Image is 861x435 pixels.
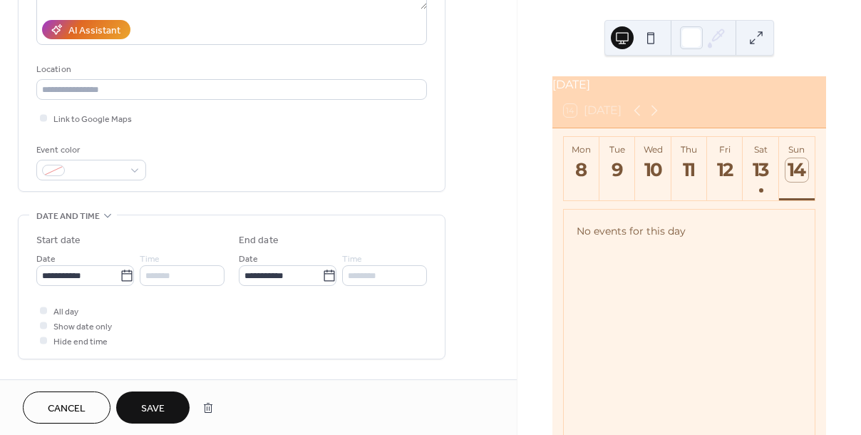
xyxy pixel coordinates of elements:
span: Save [141,401,165,416]
div: Mon [568,144,595,155]
div: 14 [785,158,809,182]
div: Tue [604,144,631,155]
span: Time [140,252,160,267]
div: No events for this day [565,215,813,247]
div: Thu [676,144,703,155]
div: 11 [678,158,701,182]
button: Cancel [23,391,110,424]
button: Sun14 [779,137,815,200]
span: All day [53,304,78,319]
div: Fri [711,144,738,155]
span: Show date only [53,319,112,334]
div: Wed [639,144,666,155]
div: 8 [570,158,594,182]
div: [DATE] [552,76,826,93]
button: Fri12 [707,137,743,200]
span: Cancel [48,401,86,416]
div: AI Assistant [68,24,120,39]
span: Time [342,252,362,267]
span: Recurring event [36,377,112,391]
div: 10 [641,158,665,182]
button: Mon8 [564,137,599,200]
div: End date [239,233,279,248]
div: 13 [749,158,773,182]
button: Sat13 [743,137,778,200]
div: Sat [747,144,774,155]
button: Tue9 [599,137,635,200]
button: AI Assistant [42,20,130,39]
button: Thu11 [671,137,707,200]
span: Link to Google Maps [53,112,132,127]
div: Sun [783,144,810,155]
div: 9 [606,158,629,182]
div: Start date [36,233,81,248]
span: Hide end time [53,334,108,349]
button: Wed10 [635,137,671,200]
div: Event color [36,143,143,158]
button: Save [116,391,190,424]
div: Location [36,62,424,77]
span: Date [36,252,56,267]
span: Date [239,252,258,267]
span: Date and time [36,209,100,224]
div: 12 [713,158,737,182]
